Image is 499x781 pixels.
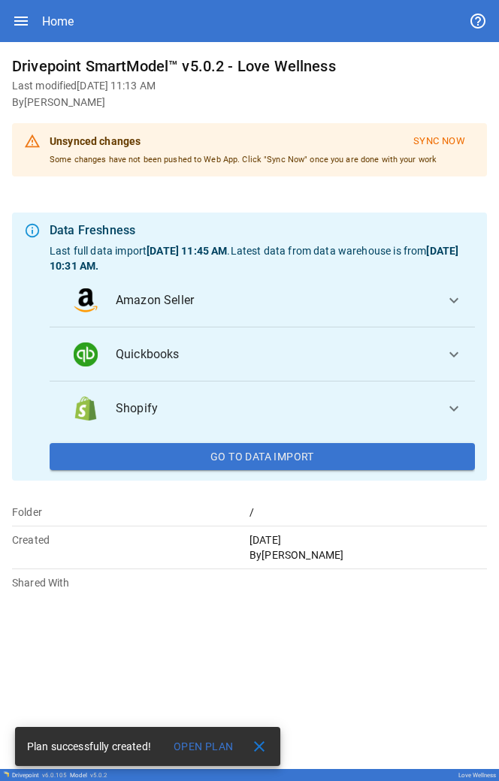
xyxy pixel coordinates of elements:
div: Plan successfully created! [27,733,151,760]
span: v 5.0.2 [90,772,107,779]
span: expand_more [445,291,463,309]
p: Last full data import . Latest data from data warehouse is from [50,243,475,273]
button: data_logoAmazon Seller [50,273,475,327]
div: Love Wellness [458,772,496,779]
span: expand_more [445,400,463,418]
h6: Drivepoint SmartModel™ v5.0.2 - Love Wellness [12,54,487,78]
button: Go To Data Import [50,443,475,470]
p: Created [12,532,249,547]
button: Sync Now [404,129,475,154]
h6: Last modified [DATE] 11:13 AM [12,78,487,95]
p: Some changes have not been pushed to Web App. Click "Sync Now" once you are done with your work [50,154,475,166]
span: Shopify [116,400,433,418]
div: Home [42,14,74,29]
p: [DATE] [249,532,487,547]
div: Data Freshness [50,222,475,240]
span: close [250,737,268,755]
img: data_logo [74,288,98,312]
b: Unsynced changes [50,135,141,147]
img: data_logo [74,342,98,366]
img: data_logo [74,397,98,421]
p: Folder [12,505,249,520]
b: [DATE] 11:45 AM [147,245,227,257]
button: data_logoShopify [50,381,475,436]
span: Amazon Seller [116,291,433,309]
p: / [249,505,487,520]
span: v 6.0.105 [42,772,67,779]
p: Shared With [12,575,249,590]
p: By [PERSON_NAME] [249,547,487,562]
div: Drivepoint [12,772,67,779]
span: Quickbooks [116,345,433,363]
button: Open Plan [163,733,244,760]
span: expand_more [445,345,463,363]
h6: By [PERSON_NAME] [12,95,487,111]
img: Drivepoint [3,771,9,777]
button: data_logoQuickbooks [50,327,475,381]
div: Model [70,772,107,779]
